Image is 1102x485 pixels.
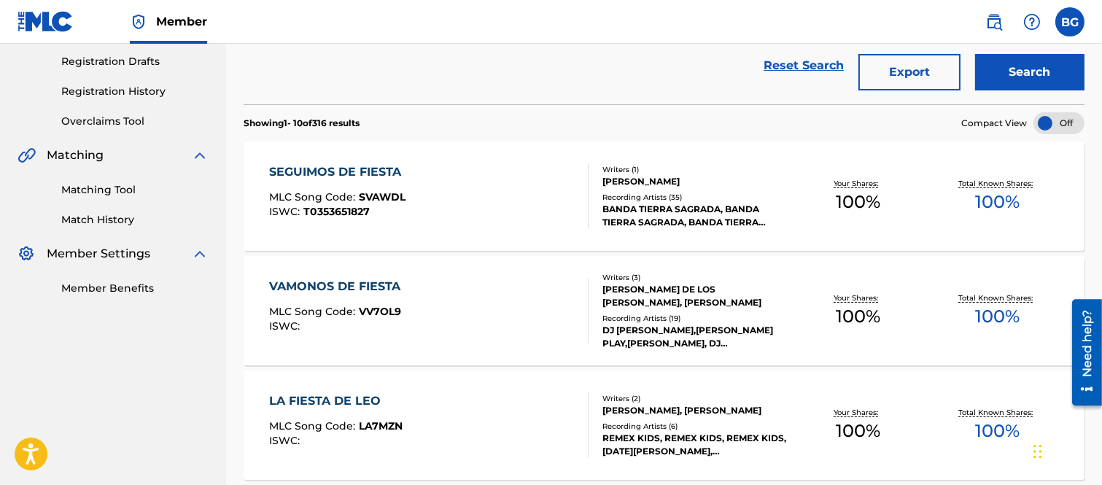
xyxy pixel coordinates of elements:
span: 100 % [976,418,1020,444]
img: expand [191,147,209,164]
iframe: Resource Center [1061,294,1102,411]
span: Member [156,13,207,30]
img: expand [191,245,209,263]
span: MLC Song Code : [269,419,359,432]
p: Your Shares: [834,292,882,303]
span: ISWC : [269,434,303,447]
span: 100 % [836,418,880,444]
span: ISWC : [269,205,303,218]
div: Writers ( 2 ) [602,393,788,404]
p: Your Shares: [834,178,882,189]
a: Registration History [61,84,209,99]
button: Export [858,54,961,90]
a: Match History [61,212,209,228]
span: SVAWDL [359,190,406,203]
p: Showing 1 - 10 of 316 results [244,117,360,130]
div: [PERSON_NAME], [PERSON_NAME] [602,404,788,417]
img: help [1023,13,1041,31]
div: User Menu [1055,7,1084,36]
a: LA FIESTA DE LEOMLC Song Code:LA7MZNISWC:Writers (2)[PERSON_NAME], [PERSON_NAME]Recording Artists... [244,370,1084,480]
div: VAMONOS DE FIESTA [269,278,408,295]
img: MLC Logo [18,11,74,32]
iframe: Chat Widget [1029,415,1102,485]
span: Member Settings [47,245,150,263]
button: Search [975,54,1084,90]
div: Writers ( 3 ) [602,272,788,283]
a: Member Benefits [61,281,209,296]
a: Public Search [979,7,1009,36]
div: Recording Artists ( 35 ) [602,192,788,203]
a: VAMONOS DE FIESTAMLC Song Code:VV7OL9ISWC:Writers (3)[PERSON_NAME] DE LOS [PERSON_NAME], [PERSON_... [244,256,1084,365]
span: T0353651827 [303,205,370,218]
p: Total Known Shares: [959,178,1037,189]
div: REMEX KIDS, REMEX KIDS, REMEX KIDS, [DATE][PERSON_NAME], [PERSON_NAME], REMEX KIDS, REMEX KIDS [602,432,788,458]
span: VV7OL9 [359,305,401,318]
img: search [985,13,1003,31]
span: LA7MZN [359,419,403,432]
span: 100 % [836,303,880,330]
p: Total Known Shares: [959,407,1037,418]
span: MLC Song Code : [269,305,359,318]
a: Matching Tool [61,182,209,198]
div: [PERSON_NAME] DE LOS [PERSON_NAME], [PERSON_NAME] [602,283,788,309]
div: Recording Artists ( 19 ) [602,313,788,324]
div: [PERSON_NAME] [602,175,788,188]
span: Matching [47,147,104,164]
a: Overclaims Tool [61,114,209,129]
div: BANDA TIERRA SAGRADA, BANDA TIERRA SAGRADA, BANDA TIERRA SAGRADA, BANDA TIERRA SAGRADA, BANDA TIE... [602,203,788,229]
span: MLC Song Code : [269,190,359,203]
span: 100 % [976,189,1020,215]
div: Writers ( 1 ) [602,164,788,175]
div: LA FIESTA DE LEO [269,392,403,410]
img: Top Rightsholder [130,13,147,31]
span: 100 % [836,189,880,215]
a: Reset Search [756,50,851,82]
div: SEGUIMOS DE FIESTA [269,163,408,181]
img: Member Settings [18,245,35,263]
div: Help [1017,7,1047,36]
span: Compact View [961,117,1027,130]
span: 100 % [976,303,1020,330]
p: Total Known Shares: [959,292,1037,303]
a: Registration Drafts [61,54,209,69]
img: Matching [18,147,36,164]
div: Recording Artists ( 6 ) [602,421,788,432]
p: Your Shares: [834,407,882,418]
a: SEGUIMOS DE FIESTAMLC Song Code:SVAWDLISWC:T0353651827Writers (1)[PERSON_NAME]Recording Artists (... [244,141,1084,251]
div: DJ [PERSON_NAME],[PERSON_NAME] PLAY,[PERSON_NAME], DJ [PERSON_NAME]|KIKE PLAY|[PERSON_NAME], DJ [... [602,324,788,350]
div: Arrastrar [1033,430,1042,473]
div: Widget de chat [1029,415,1102,485]
span: ISWC : [269,319,303,333]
